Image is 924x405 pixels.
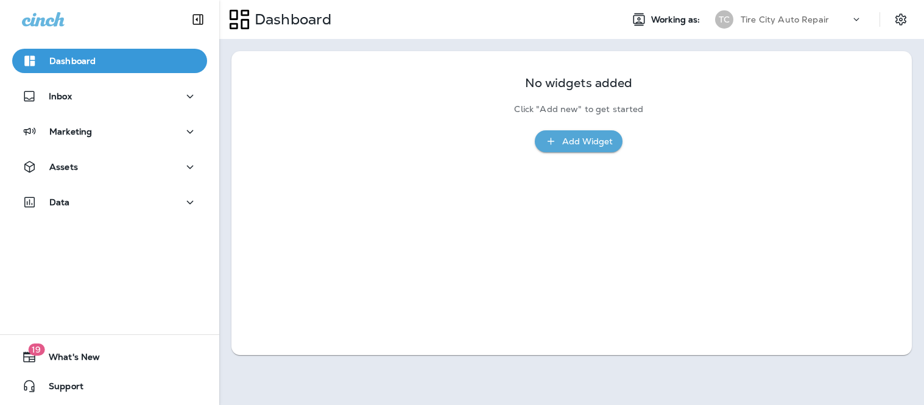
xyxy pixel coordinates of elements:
[49,197,70,207] p: Data
[28,343,44,356] span: 19
[12,49,207,73] button: Dashboard
[890,9,912,30] button: Settings
[49,56,96,66] p: Dashboard
[37,352,100,367] span: What's New
[535,130,622,153] button: Add Widget
[741,15,829,24] p: Tire City Auto Repair
[525,78,632,88] p: No widgets added
[12,345,207,369] button: 19What's New
[12,155,207,179] button: Assets
[715,10,733,29] div: TC
[37,381,83,396] span: Support
[562,134,613,149] div: Add Widget
[49,162,78,172] p: Assets
[12,374,207,398] button: Support
[49,127,92,136] p: Marketing
[514,104,643,114] p: Click "Add new" to get started
[49,91,72,101] p: Inbox
[651,15,703,25] span: Working as:
[250,10,331,29] p: Dashboard
[12,190,207,214] button: Data
[12,84,207,108] button: Inbox
[181,7,215,32] button: Collapse Sidebar
[12,119,207,144] button: Marketing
